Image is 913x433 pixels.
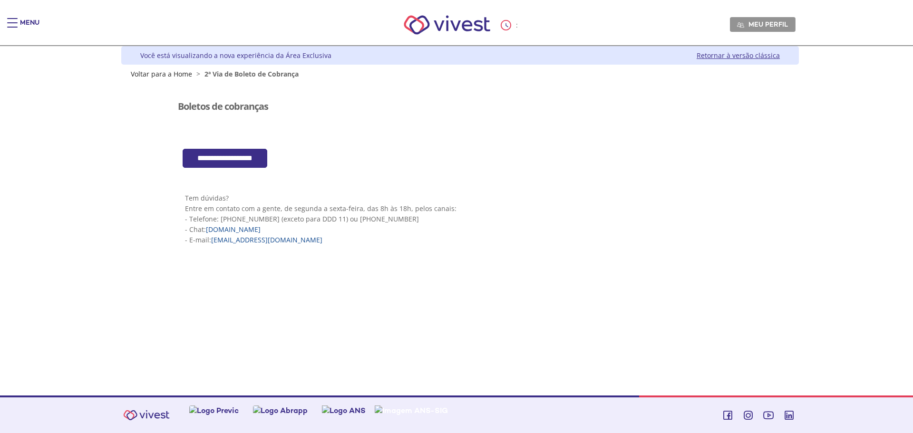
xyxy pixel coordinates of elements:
img: Vivest [393,5,501,45]
span: 2ª Via de Boleto de Cobrança [204,69,299,78]
div: : [501,20,520,30]
section: <span lang="pt-BR" dir="ltr">Visualizador do Conteúdo da Web</span> 1 [178,177,743,260]
div: Menu [20,18,39,37]
img: Vivest [118,404,175,426]
img: Logo Previc [189,405,239,415]
a: Retornar à versão clássica [697,51,780,60]
section: <span lang="pt-BR" dir="ltr">Visualizador do Conteúdo da Web</span> [178,87,743,139]
a: Voltar para a Home [131,69,192,78]
img: Logo ANS [322,405,366,415]
section: <span lang="pt-BR" dir="ltr">Cob360 - Area Restrita - Emprestimos</span> [178,149,743,168]
img: Imagem ANS-SIG [375,405,448,415]
a: Meu perfil [730,17,796,31]
a: [DOMAIN_NAME] [206,225,261,234]
p: Tem dúvidas? Entre em contato com a gente, de segunda a sexta-feira, das 8h às 18h, pelos canais:... [185,193,736,245]
div: Vivest [114,46,799,395]
span: > [194,69,203,78]
div: Você está visualizando a nova experiência da Área Exclusiva [140,51,331,60]
img: Logo Abrapp [253,405,308,415]
img: Meu perfil [737,21,744,29]
span: Meu perfil [748,20,788,29]
h3: Boletos de cobranças [178,101,268,112]
a: [EMAIL_ADDRESS][DOMAIN_NAME] [211,235,322,244]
